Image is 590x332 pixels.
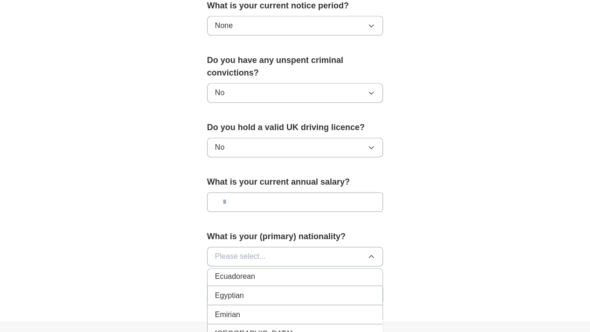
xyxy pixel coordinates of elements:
[215,270,255,282] span: Ecuadorean
[207,16,383,35] button: None
[207,138,383,157] button: No
[207,230,383,243] label: What is your (primary) nationality?
[215,20,233,31] span: None
[207,247,383,266] button: Please select...
[207,83,383,103] button: No
[207,54,383,79] label: Do you have any unspent criminal convictions?
[215,290,244,301] span: Egyptian
[207,121,383,134] label: Do you hold a valid UK driving licence?
[215,309,240,320] span: Emirian
[215,87,224,98] span: No
[207,176,383,188] label: What is your current annual salary?
[215,142,224,153] span: No
[215,251,266,262] span: Please select...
